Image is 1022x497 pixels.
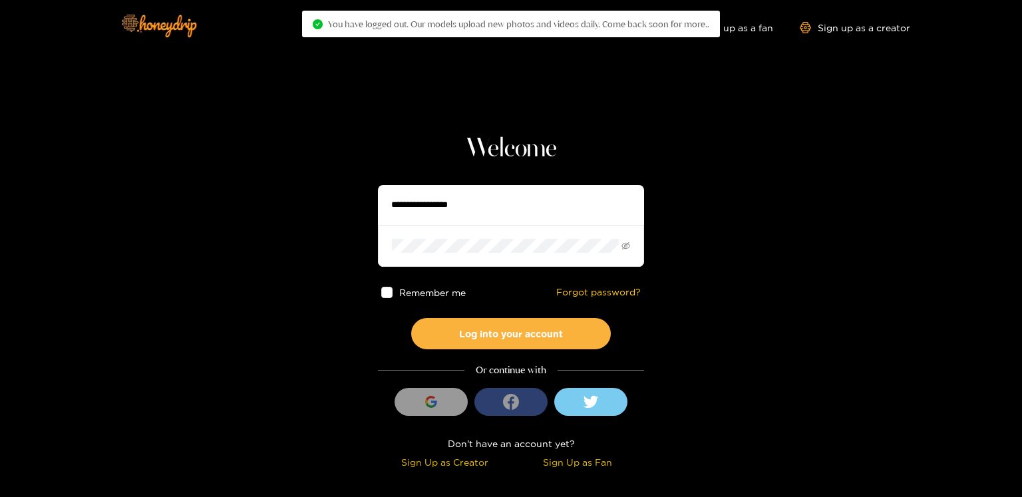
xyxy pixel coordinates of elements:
[378,436,644,451] div: Don't have an account yet?
[621,242,630,250] span: eye-invisible
[556,287,641,298] a: Forgot password?
[682,22,773,33] a: Sign up as a fan
[378,363,644,378] div: Or continue with
[313,19,323,29] span: check-circle
[381,454,508,470] div: Sign Up as Creator
[378,133,644,165] h1: Welcome
[411,318,611,349] button: Log into your account
[800,22,910,33] a: Sign up as a creator
[514,454,641,470] div: Sign Up as Fan
[399,287,466,297] span: Remember me
[328,19,709,29] span: You have logged out. Our models upload new photos and videos daily. Come back soon for more..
